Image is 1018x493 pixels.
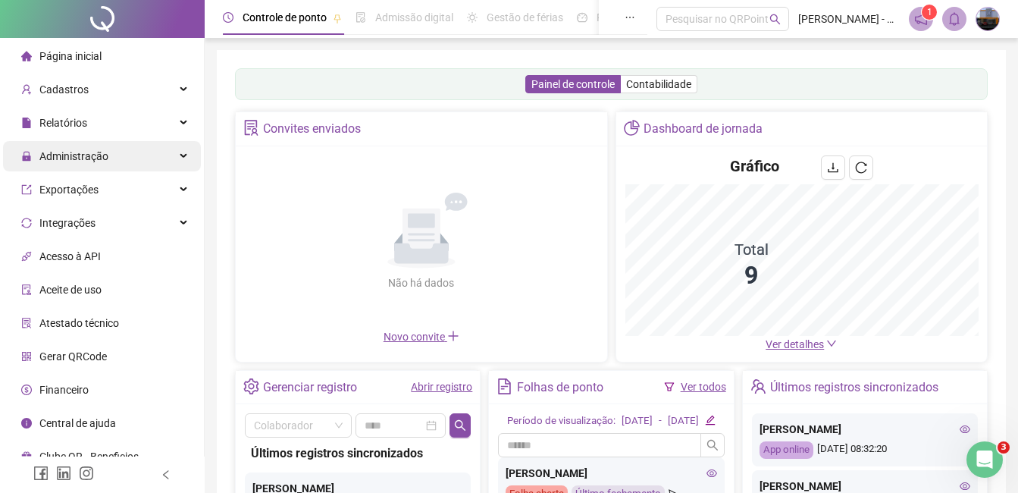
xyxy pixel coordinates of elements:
[21,385,32,395] span: dollar
[384,331,459,343] span: Novo convite
[33,466,49,481] span: facebook
[826,338,837,349] span: down
[760,441,813,459] div: App online
[507,413,615,429] div: Período de visualização:
[770,375,938,400] div: Últimos registros sincronizados
[21,151,32,162] span: lock
[39,83,89,96] span: Cadastros
[39,451,139,463] span: Clube QR - Beneficios
[39,250,101,262] span: Acesso à API
[976,8,999,30] img: 57736
[21,84,32,95] span: user-add
[597,11,656,24] span: Painel do DP
[21,351,32,362] span: qrcode
[79,466,94,481] span: instagram
[21,51,32,61] span: home
[966,441,1003,478] iframe: Intercom live chat
[766,338,837,350] a: Ver detalhes down
[855,162,867,174] span: reload
[454,419,466,432] span: search
[487,11,563,24] span: Gestão de férias
[243,120,259,136] span: solution
[352,275,491,291] div: Não há dados
[21,251,32,262] span: api
[223,12,233,23] span: clock-circle
[766,338,824,350] span: Ver detalhes
[21,218,32,228] span: sync
[161,469,171,480] span: left
[626,78,691,90] span: Contabilidade
[517,375,603,400] div: Folhas de ponto
[243,11,327,24] span: Controle de ponto
[39,117,87,129] span: Relatórios
[624,120,640,136] span: pie-chart
[681,381,726,393] a: Ver todos
[21,418,32,429] span: info-circle
[21,184,32,195] span: export
[948,12,961,26] span: bell
[922,5,937,20] sup: 1
[39,217,96,229] span: Integrações
[798,11,900,27] span: [PERSON_NAME] - C3 Embalagens Ltda
[243,378,259,394] span: setting
[706,439,719,451] span: search
[39,284,102,296] span: Aceite de uso
[960,424,970,435] span: eye
[39,50,102,62] span: Página inicial
[39,350,107,363] span: Gerar QRCode
[760,421,970,438] div: [PERSON_NAME]
[506,465,716,482] div: [PERSON_NAME]
[333,14,342,23] span: pushpin
[21,318,32,328] span: solution
[21,284,32,295] span: audit
[750,378,766,394] span: team
[625,12,635,23] span: ellipsis
[577,12,587,23] span: dashboard
[39,317,119,329] span: Atestado técnico
[760,441,970,459] div: [DATE] 08:32:20
[251,444,465,463] div: Últimos registros sincronizados
[21,451,32,462] span: gift
[263,116,361,142] div: Convites enviados
[263,375,357,400] div: Gerenciar registro
[730,155,779,177] h4: Gráfico
[39,184,99,196] span: Exportações
[411,381,472,393] a: Abrir registro
[705,415,715,425] span: edit
[827,162,839,174] span: download
[375,11,453,24] span: Admissão digital
[622,413,653,429] div: [DATE]
[706,468,717,479] span: eye
[39,150,108,162] span: Administração
[467,12,478,23] span: sun
[356,12,366,23] span: file-done
[664,382,675,392] span: filter
[56,466,71,481] span: linkedin
[927,7,932,17] span: 1
[769,14,781,25] span: search
[998,441,1010,454] span: 3
[39,384,89,396] span: Financeiro
[496,378,512,394] span: file-text
[447,330,459,342] span: plus
[644,116,763,142] div: Dashboard de jornada
[960,481,970,491] span: eye
[659,413,662,429] div: -
[21,118,32,128] span: file
[531,78,615,90] span: Painel de controle
[39,417,116,429] span: Central de ajuda
[914,12,928,26] span: notification
[668,413,699,429] div: [DATE]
